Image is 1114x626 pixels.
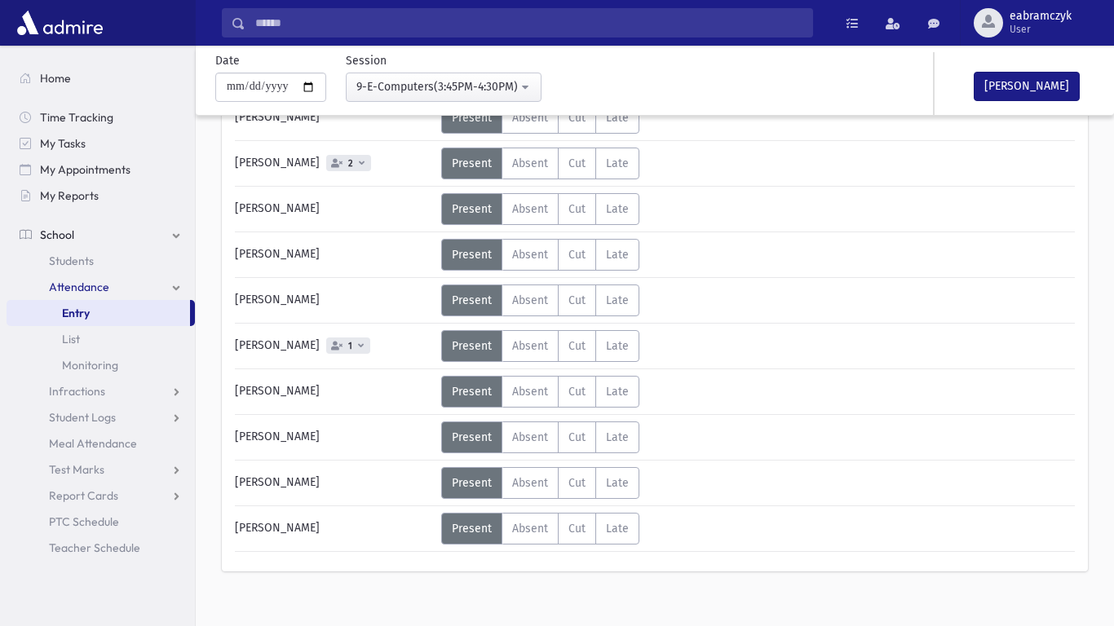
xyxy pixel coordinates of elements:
span: Home [40,71,71,86]
span: eabramczyk [1010,10,1072,23]
div: [PERSON_NAME] [227,193,441,225]
span: Absent [512,339,548,353]
a: Teacher Schedule [7,535,195,561]
div: AttTypes [441,284,639,316]
div: [PERSON_NAME] [227,376,441,408]
a: Infractions [7,378,195,404]
a: PTC Schedule [7,509,195,535]
a: School [7,222,195,248]
a: Student Logs [7,404,195,430]
div: [PERSON_NAME] [227,421,441,453]
span: Present [452,293,492,307]
span: Cut [568,385,586,399]
span: Cut [568,293,586,307]
div: AttTypes [441,148,639,179]
span: Present [452,385,492,399]
span: Late [606,248,629,262]
a: Time Tracking [7,104,195,130]
span: Cut [568,156,586,170]
span: School [40,227,74,242]
span: Entry [62,306,90,320]
span: Cut [568,339,586,353]
span: Late [606,385,629,399]
span: Late [606,156,629,170]
a: Attendance [7,274,195,300]
span: Late [606,476,629,490]
span: Late [606,430,629,444]
span: Absent [512,522,548,536]
div: [PERSON_NAME] [227,148,441,179]
span: Absent [512,202,548,216]
span: Absent [512,111,548,125]
div: [PERSON_NAME] [227,513,441,544]
a: Monitoring [7,352,195,378]
span: Absent [512,293,548,307]
div: AttTypes [441,193,639,225]
span: Late [606,339,629,353]
span: Absent [512,385,548,399]
span: My Appointments [40,162,130,177]
span: My Tasks [40,136,86,151]
a: List [7,326,195,352]
a: My Tasks [7,130,195,156]
div: AttTypes [441,421,639,453]
button: 9-E-Computers(3:45PM-4:30PM) [346,73,542,102]
a: My Appointments [7,156,195,183]
span: User [1010,23,1072,36]
div: AttTypes [441,330,639,362]
label: Date [215,52,240,69]
div: AttTypes [441,102,639,134]
span: My Reports [40,188,99,203]
span: Cut [568,111,586,125]
div: [PERSON_NAME] [227,102,441,134]
a: Home [7,65,195,91]
span: Present [452,248,492,262]
span: Present [452,339,492,353]
span: Absent [512,156,548,170]
span: Time Tracking [40,110,113,125]
span: Student Logs [49,410,116,425]
span: List [62,332,80,346]
div: AttTypes [441,239,639,271]
span: Cut [568,202,586,216]
span: Monitoring [62,358,118,373]
input: Search [245,8,812,37]
a: Entry [7,300,190,326]
a: Report Cards [7,483,195,509]
span: Absent [512,248,548,262]
a: My Reports [7,183,195,209]
a: Meal Attendance [7,430,195,456]
span: Late [606,111,629,125]
a: Students [7,248,195,274]
img: AdmirePro [13,7,107,39]
span: Report Cards [49,488,118,503]
span: Late [606,293,629,307]
a: Test Marks [7,456,195,483]
span: Absent [512,476,548,490]
span: Students [49,253,94,268]
span: Absent [512,430,548,444]
span: Test Marks [49,462,104,477]
div: [PERSON_NAME] [227,284,441,316]
span: Attendance [49,280,109,294]
span: Cut [568,248,586,262]
div: [PERSON_NAME] [227,467,441,499]
button: [PERSON_NAME] [974,72,1080,101]
span: Present [452,111,492,125]
span: Infractions [49,384,105,399]
span: Present [452,430,492,444]
span: Present [452,476,492,490]
span: Present [452,156,492,170]
span: Cut [568,430,586,444]
div: AttTypes [441,376,639,408]
div: AttTypes [441,467,639,499]
span: Present [452,522,492,536]
span: Cut [568,476,586,490]
div: [PERSON_NAME] [227,330,441,362]
span: Late [606,522,629,536]
span: Meal Attendance [49,436,137,451]
span: Present [452,202,492,216]
span: Teacher Schedule [49,540,140,555]
span: Cut [568,522,586,536]
div: AttTypes [441,513,639,544]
